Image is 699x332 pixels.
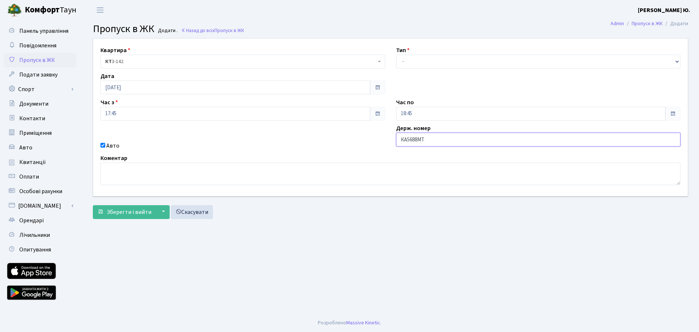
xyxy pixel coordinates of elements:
a: Документи [4,97,76,111]
label: Держ. номер [396,124,431,133]
span: Панель управління [19,27,68,35]
span: <b>КТ</b>&nbsp;&nbsp;&nbsp;&nbsp;3-142 [105,58,376,65]
span: Опитування [19,246,51,254]
small: Додати . [157,28,178,34]
span: Пропуск в ЖК [214,27,244,34]
a: Орендарі [4,213,76,228]
nav: breadcrumb [600,16,699,31]
a: Пропуск в ЖК [4,53,76,67]
a: Massive Kinetic [346,319,380,327]
a: Назад до всіхПропуск в ЖК [181,27,244,34]
label: Авто [106,141,119,150]
a: Панель управління [4,24,76,38]
span: Орендарі [19,216,44,224]
button: Переключити навігацію [91,4,109,16]
a: Лічильники [4,228,76,242]
span: Приміщення [19,129,52,137]
span: Таун [25,4,76,16]
label: Час з [100,98,118,107]
span: Лічильники [19,231,50,239]
a: Спорт [4,82,76,97]
span: Квитанції [19,158,46,166]
span: Повідомлення [19,42,56,50]
a: [DOMAIN_NAME] [4,199,76,213]
a: Оплати [4,169,76,184]
a: Повідомлення [4,38,76,53]
span: Особові рахунки [19,187,62,195]
a: Контакти [4,111,76,126]
a: [PERSON_NAME] Ю. [638,6,690,15]
label: Дата [100,72,114,81]
a: Admin [611,20,624,27]
input: AA0001AA [396,133,681,147]
span: Зберегти і вийти [107,208,151,216]
span: Пропуск в ЖК [93,22,154,36]
a: Особові рахунки [4,184,76,199]
span: Авто [19,144,32,152]
li: Додати [663,20,688,28]
span: <b>КТ</b>&nbsp;&nbsp;&nbsp;&nbsp;3-142 [100,55,385,69]
a: Квитанції [4,155,76,169]
b: [PERSON_NAME] Ю. [638,6,690,14]
span: Подати заявку [19,71,58,79]
button: Зберегти і вийти [93,205,156,219]
span: Документи [19,100,48,108]
div: Розроблено . [318,319,381,327]
span: Оплати [19,173,39,181]
img: logo.png [7,3,22,17]
label: Квартира [100,46,130,55]
label: Час по [396,98,414,107]
label: Тип [396,46,410,55]
span: Контакти [19,114,45,122]
a: Подати заявку [4,67,76,82]
label: Коментар [100,154,127,163]
a: Пропуск в ЖК [632,20,663,27]
a: Опитування [4,242,76,257]
b: Комфорт [25,4,60,16]
a: Скасувати [171,205,213,219]
a: Авто [4,140,76,155]
a: Приміщення [4,126,76,140]
span: Пропуск в ЖК [19,56,55,64]
b: КТ [105,58,112,65]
